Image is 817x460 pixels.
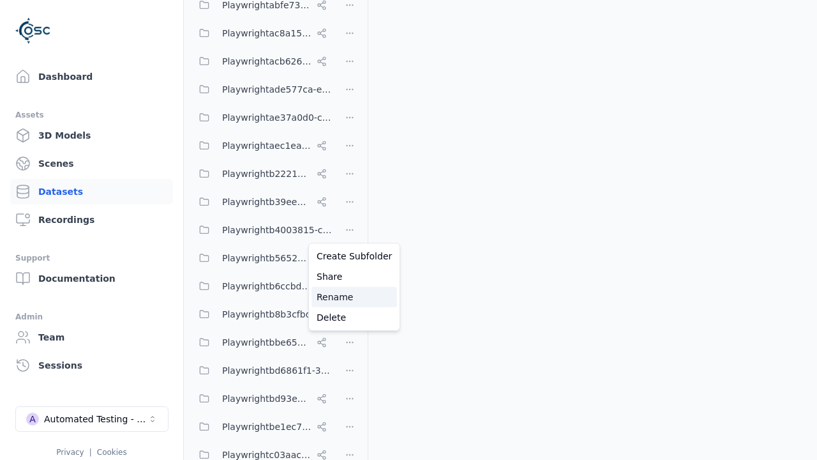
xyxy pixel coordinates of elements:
[311,246,397,266] a: Create Subfolder
[311,287,397,307] a: Rename
[311,307,397,328] a: Delete
[311,266,397,287] a: Share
